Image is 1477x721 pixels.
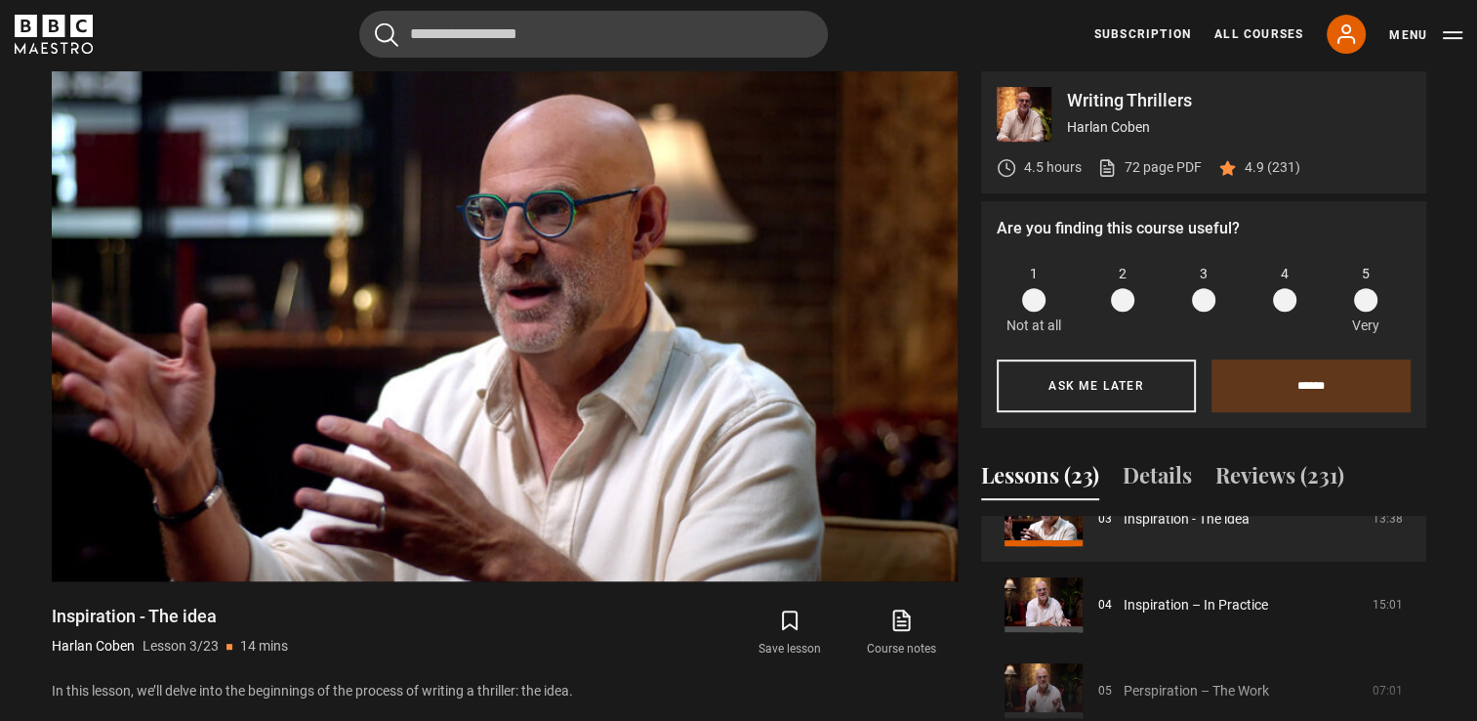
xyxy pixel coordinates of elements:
button: Lessons (23) [981,459,1099,500]
a: All Courses [1214,25,1303,43]
button: Save lesson [734,605,845,661]
span: 3 [1200,264,1208,284]
span: 1 [1030,264,1038,284]
p: 4.5 hours [1024,157,1082,178]
p: Very [1347,316,1385,336]
p: Not at all [1006,316,1061,336]
a: 72 page PDF [1097,157,1202,178]
button: Toggle navigation [1389,25,1462,45]
button: Ask me later [997,360,1196,412]
span: 4 [1281,264,1289,284]
p: 4.9 (231) [1245,157,1300,178]
p: Are you finding this course useful? [997,217,1411,240]
a: Course notes [845,605,957,661]
button: Submit the search query [375,22,398,47]
span: 2 [1119,264,1127,284]
input: Search [359,11,828,58]
p: 14 mins [240,636,288,657]
p: Harlan Coben [52,636,135,657]
a: Inspiration - The idea [1124,509,1250,530]
p: Writing Thrillers [1067,92,1411,109]
p: In this lesson, we’ll delve into the beginnings of the process of writing a thriller: the idea. [52,681,958,701]
a: Subscription [1094,25,1191,43]
span: 5 [1362,264,1370,284]
h1: Inspiration - The idea [52,605,288,628]
p: Lesson 3/23 [143,636,219,657]
button: Details [1123,459,1192,500]
video-js: Video Player [52,71,958,581]
svg: BBC Maestro [15,15,93,54]
a: Inspiration – In Practice [1124,595,1268,615]
button: Reviews (231) [1215,459,1344,500]
p: Harlan Coben [1067,117,1411,138]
